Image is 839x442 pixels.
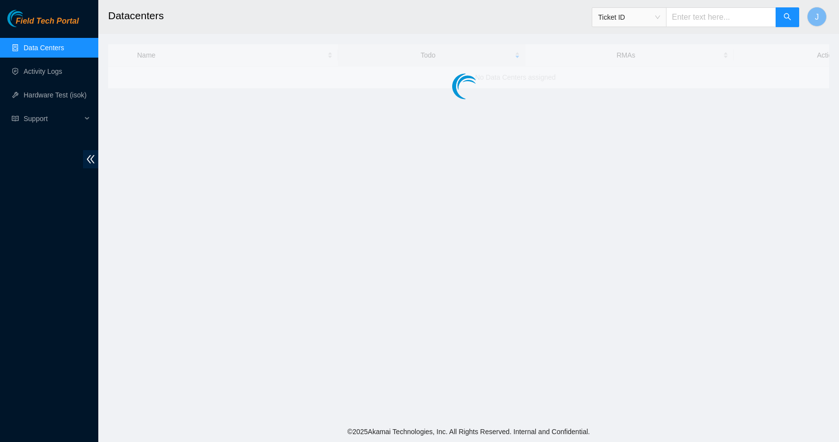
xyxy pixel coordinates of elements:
span: Field Tech Portal [16,17,79,26]
span: search [783,13,791,22]
span: double-left [83,150,98,168]
input: Enter text here... [666,7,776,27]
button: search [776,7,799,27]
span: read [12,115,19,122]
footer: © 2025 Akamai Technologies, Inc. All Rights Reserved. Internal and Confidential. [98,421,839,442]
a: Hardware Test (isok) [24,91,87,99]
span: Ticket ID [598,10,660,25]
img: Akamai Technologies [7,10,50,27]
span: J [815,11,819,23]
button: J [807,7,827,27]
a: Akamai TechnologiesField Tech Portal [7,18,79,31]
a: Activity Logs [24,67,62,75]
span: Support [24,109,82,128]
a: Data Centers [24,44,64,52]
